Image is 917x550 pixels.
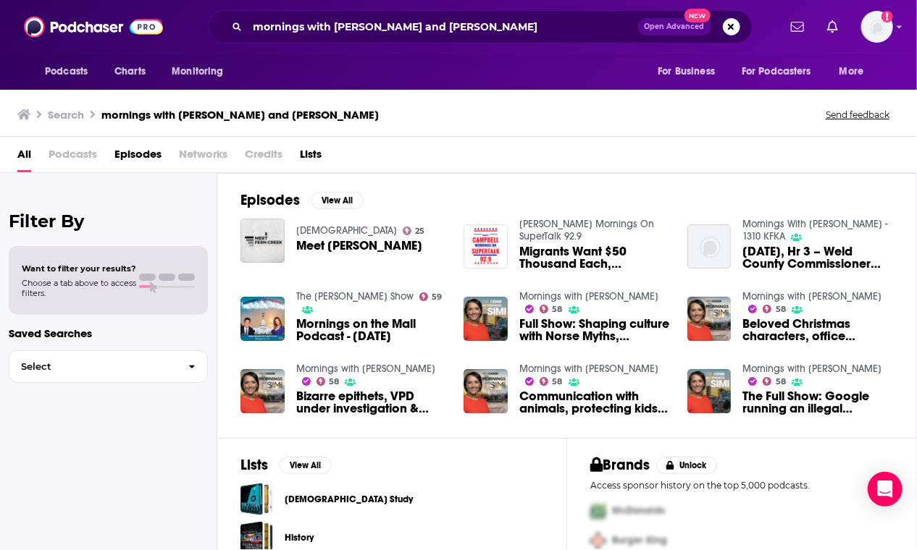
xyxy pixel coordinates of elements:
[861,11,893,43] span: Logged in as JohnJMudgett
[240,456,268,474] h2: Lists
[829,58,882,85] button: open menu
[240,191,300,209] h2: Episodes
[22,278,136,298] span: Choose a tab above to access filters.
[684,9,711,22] span: New
[687,224,732,268] img: August 20, Hr 3 – Weld County Commissioner Scott James and Linda Winter owner of Accessories with...
[638,18,711,35] button: Open AdvancedNew
[17,143,31,172] a: All
[45,62,88,82] span: Podcasts
[240,456,332,474] a: ListsView All
[9,326,208,340] p: Saved Searches
[403,227,425,235] a: 25
[519,363,658,375] a: Mornings with Simi
[861,11,893,43] button: Show profile menu
[296,240,422,252] span: Meet [PERSON_NAME]
[645,23,705,30] span: Open Advanced
[687,297,732,341] img: Beloved Christmas characters, office saboteurs & Trump disqualified from Colorado ballot
[285,491,413,507] a: [DEMOGRAPHIC_DATA] Study
[519,245,670,270] span: Migrants Want $50 Thousand Each, [PERSON_NAME] On [PERSON_NAME], [PERSON_NAME]
[612,505,665,517] span: McDonalds
[296,240,422,252] a: Meet Lorie Hafling
[776,378,786,385] span: 58
[861,11,893,43] img: User Profile
[742,245,893,270] a: August 20, Hr 3 – Weld County Commissioner Scott James and Linda Winter owner of Accessories with...
[732,58,832,85] button: open menu
[648,58,733,85] button: open menu
[519,318,670,342] a: Full Show: Shaping culture with Norse Myths, Overhauling the system & Opening an Octopus farm
[464,224,508,268] img: Migrants Want $50 Thousand Each, Rick L. Allen On Cohen, Lori Worley
[48,108,84,122] h3: Search
[519,245,670,270] a: Migrants Want $50 Thousand Each, Rick L. Allen On Cohen, Lori Worley
[280,457,332,474] button: View All
[9,211,208,232] h2: Filter By
[114,62,146,82] span: Charts
[240,191,364,209] a: EpisodesView All
[296,318,447,342] a: Mornings on the Mall Podcast - 2020-4-8
[245,143,282,172] span: Credits
[742,318,893,342] span: Beloved Christmas characters, office saboteurs & [PERSON_NAME] disqualified from [US_STATE] ballot
[101,108,379,122] h3: mornings with [PERSON_NAME] and [PERSON_NAME]
[540,377,563,386] a: 58
[658,62,715,82] span: For Business
[519,390,670,415] a: Communication with animals, protecting kids from sextortion & B.C. suing Big Pharma
[162,58,242,85] button: open menu
[22,263,136,274] span: Want to filter your results?
[742,363,882,375] a: Mornings with Simi
[553,378,563,385] span: 58
[868,472,903,507] div: Open Intercom Messenger
[432,294,442,300] span: 59
[585,496,612,526] img: First Pro Logo
[208,10,753,43] div: Search podcasts, credits, & more...
[464,297,508,341] img: Full Show: Shaping culture with Norse Myths, Overhauling the system & Opening an Octopus farm
[590,456,650,474] h2: Brands
[742,390,893,415] span: The Full Show: Google running an illegal monopoly, Jasper wildfire fuelled by a storm it created?...
[296,390,447,415] a: Bizarre epithets, VPD under investigation & does Vancouver need a park board?
[296,290,414,302] a: The Vince Coglianese Show
[742,218,888,242] a: Mornings With Gail - 1310 KFKA
[519,290,658,302] a: Mornings with Simi
[464,369,508,413] img: Communication with animals, protecting kids from sextortion & B.C. suing Big Pharma
[317,377,340,386] a: 58
[329,378,339,385] span: 58
[687,369,732,413] img: The Full Show: Google running an illegal monopoly, Jasper wildfire fuelled by a storm it created?...
[300,143,322,172] a: Lists
[742,62,811,82] span: For Podcasters
[656,457,718,474] button: Unlock
[240,483,273,515] a: Bible Study
[882,11,893,22] svg: Add a profile image
[24,13,163,41] img: Podchaser - Follow, Share and Rate Podcasts
[742,318,893,342] a: Beloved Christmas characters, office saboteurs & Trump disqualified from Colorado ballot
[240,369,285,413] img: Bizarre epithets, VPD under investigation & does Vancouver need a park board?
[540,305,563,313] a: 58
[776,306,786,313] span: 58
[240,297,285,341] img: Mornings on the Mall Podcast - 2020-4-8
[763,377,786,386] a: 58
[296,363,435,375] a: Mornings with Simi
[785,14,810,39] a: Show notifications dropdown
[248,15,638,38] input: Search podcasts, credits, & more...
[311,192,364,209] button: View All
[742,245,893,270] span: [DATE], Hr 3 – Weld County Commissioner [PERSON_NAME] and [PERSON_NAME] owner of Accessories with...
[172,62,223,82] span: Monitoring
[821,14,844,39] a: Show notifications dropdown
[105,58,154,85] a: Charts
[590,480,893,491] p: Access sponsor history on the top 5,000 podcasts.
[240,219,285,263] img: Meet Lorie Hafling
[612,535,667,547] span: Burger King
[49,143,97,172] span: Podcasts
[114,143,162,172] a: Episodes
